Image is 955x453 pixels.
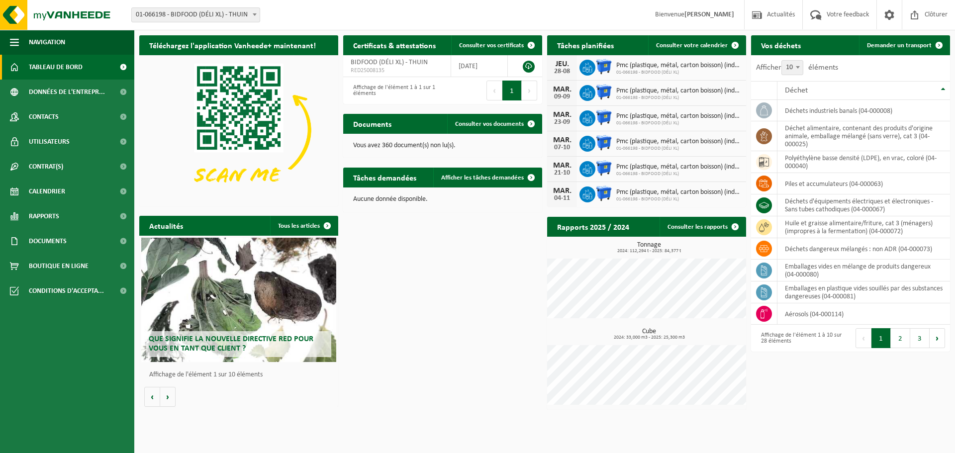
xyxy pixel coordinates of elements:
a: Tous les articles [270,216,337,236]
div: MAR. [552,111,572,119]
span: Pmc (plastique, métal, carton boisson) (industriel) [616,188,741,196]
span: Contrat(s) [29,154,63,179]
a: Afficher les tâches demandées [433,168,541,187]
button: Next [522,81,537,100]
span: Pmc (plastique, métal, carton boisson) (industriel) [616,138,741,146]
span: Consulter vos certificats [459,42,524,49]
td: aérosols (04-000114) [777,303,950,325]
img: WB-1100-HPE-BE-01 [595,134,612,151]
span: 01-066198 - BIDFOOD (DÉLI XL) [616,95,741,101]
button: Previous [856,328,871,348]
p: Vous avez 360 document(s) non lu(s). [353,142,532,149]
span: Pmc (plastique, métal, carton boisson) (industriel) [616,163,741,171]
button: Next [930,328,945,348]
strong: [PERSON_NAME] [684,11,734,18]
td: déchets industriels banals (04-000008) [777,100,950,121]
span: Consulter votre calendrier [656,42,728,49]
div: 04-11 [552,195,572,202]
p: Aucune donnée disponible. [353,196,532,203]
span: Pmc (plastique, métal, carton boisson) (industriel) [616,112,741,120]
span: 01-066198 - BIDFOOD (DÉLI XL) [616,120,741,126]
h2: Documents [343,114,401,133]
img: WB-1100-HPE-BE-01 [595,160,612,177]
h2: Rapports 2025 / 2024 [547,217,639,236]
span: Utilisateurs [29,129,70,154]
img: WB-1100-HPE-BE-01 [595,109,612,126]
img: WB-1100-HPE-BE-01 [595,58,612,75]
button: 1 [871,328,891,348]
div: MAR. [552,187,572,195]
div: Affichage de l'élément 1 à 10 sur 28 éléments [756,327,846,349]
a: Consulter votre calendrier [648,35,745,55]
span: 10 [782,61,803,75]
div: 21-10 [552,170,572,177]
div: 23-09 [552,119,572,126]
h2: Tâches planifiées [547,35,624,55]
span: Conditions d'accepta... [29,278,104,303]
h2: Tâches demandées [343,168,426,187]
button: Previous [486,81,502,100]
span: Afficher les tâches demandées [441,175,524,181]
div: 07-10 [552,144,572,151]
span: BIDFOOD (DÉLI XL) - THUIN [351,59,428,66]
span: 01-066198 - BIDFOOD (DÉLI XL) [616,171,741,177]
span: Que signifie la nouvelle directive RED pour vous en tant que client ? [149,335,313,353]
p: Affichage de l'élément 1 sur 10 éléments [149,371,333,378]
span: Rapports [29,204,59,229]
span: 01-066198 - BIDFOOD (DÉLI XL) - THUIN [132,8,260,22]
a: Consulter vos certificats [451,35,541,55]
a: Que signifie la nouvelle directive RED pour vous en tant que client ? [141,238,336,362]
div: MAR. [552,162,572,170]
span: Pmc (plastique, métal, carton boisson) (industriel) [616,62,741,70]
span: Demander un transport [867,42,932,49]
a: Consulter vos documents [447,114,541,134]
span: 10 [781,60,803,75]
span: 2024: 33,000 m3 - 2025: 25,300 m3 [552,335,746,340]
span: Tableau de bord [29,55,83,80]
td: Piles et accumulateurs (04-000063) [777,173,950,194]
span: Pmc (plastique, métal, carton boisson) (industriel) [616,87,741,95]
h2: Téléchargez l'application Vanheede+ maintenant! [139,35,326,55]
span: Déchet [785,87,808,94]
td: emballages en plastique vides souillés par des substances dangereuses (04-000081) [777,281,950,303]
td: polyéthylène basse densité (LDPE), en vrac, coloré (04-000040) [777,151,950,173]
label: Afficher éléments [756,64,838,72]
span: Calendrier [29,179,65,204]
div: 28-08 [552,68,572,75]
a: Consulter les rapports [660,217,745,237]
span: Documents [29,229,67,254]
td: [DATE] [451,55,507,77]
span: 2024: 112,294 t - 2025: 84,377 t [552,249,746,254]
span: 01-066198 - BIDFOOD (DÉLI XL) [616,146,741,152]
td: déchets d'équipements électriques et électroniques - Sans tubes cathodiques (04-000067) [777,194,950,216]
div: Affichage de l'élément 1 à 1 sur 1 éléments [348,80,438,101]
div: MAR. [552,86,572,93]
button: 2 [891,328,910,348]
span: Données de l'entrepr... [29,80,105,104]
button: Vorige [144,387,160,407]
span: Navigation [29,30,65,55]
td: emballages vides en mélange de produits dangereux (04-000080) [777,260,950,281]
h3: Cube [552,328,746,340]
h2: Certificats & attestations [343,35,446,55]
span: 01-066198 - BIDFOOD (DÉLI XL) - THUIN [131,7,260,22]
h2: Vos déchets [751,35,811,55]
td: déchets dangereux mélangés : non ADR (04-000073) [777,238,950,260]
button: 1 [502,81,522,100]
a: Demander un transport [859,35,949,55]
iframe: chat widget [5,431,166,453]
h2: Actualités [139,216,193,235]
span: Contacts [29,104,59,129]
span: RED25008135 [351,67,443,75]
span: Boutique en ligne [29,254,89,278]
span: Consulter vos documents [455,121,524,127]
button: Volgende [160,387,176,407]
img: WB-1100-HPE-BE-01 [595,185,612,202]
span: 01-066198 - BIDFOOD (DÉLI XL) [616,70,741,76]
img: WB-1100-HPE-BE-01 [595,84,612,100]
span: 01-066198 - BIDFOOD (DÉLI XL) [616,196,741,202]
h3: Tonnage [552,242,746,254]
td: déchet alimentaire, contenant des produits d'origine animale, emballage mélangé (sans verre), cat... [777,121,950,151]
td: huile et graisse alimentaire/friture, cat 3 (ménagers)(impropres à la fermentation) (04-000072) [777,216,950,238]
img: Download de VHEPlus App [139,55,338,204]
